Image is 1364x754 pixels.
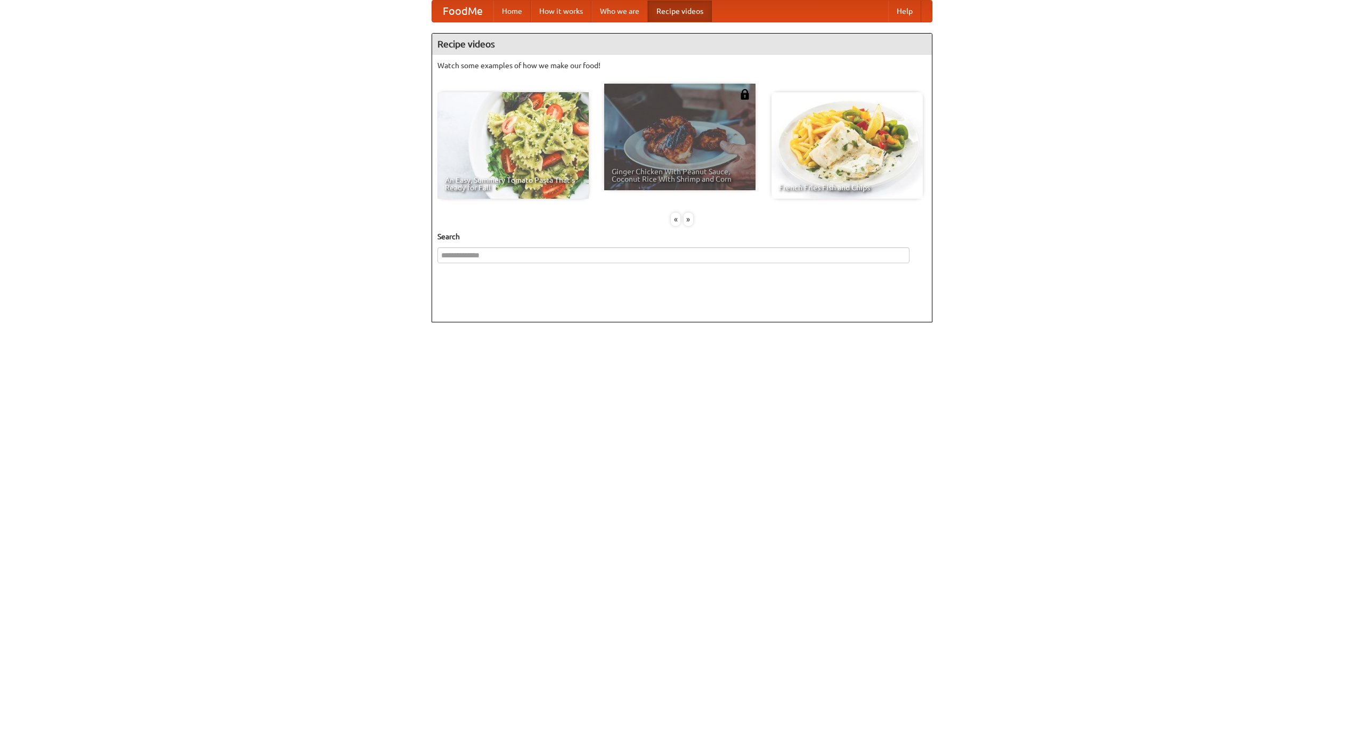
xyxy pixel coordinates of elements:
[740,89,750,100] img: 483408.png
[437,92,589,199] a: An Easy, Summery Tomato Pasta That's Ready for Fall
[779,184,915,191] span: French Fries Fish and Chips
[772,92,923,199] a: French Fries Fish and Chips
[888,1,921,22] a: Help
[648,1,712,22] a: Recipe videos
[531,1,591,22] a: How it works
[493,1,531,22] a: Home
[432,1,493,22] a: FoodMe
[445,176,581,191] span: An Easy, Summery Tomato Pasta That's Ready for Fall
[684,213,693,226] div: »
[437,231,927,242] h5: Search
[432,34,932,55] h4: Recipe videos
[591,1,648,22] a: Who we are
[437,60,927,71] p: Watch some examples of how we make our food!
[671,213,680,226] div: «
